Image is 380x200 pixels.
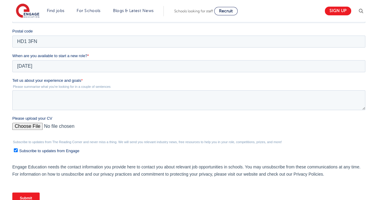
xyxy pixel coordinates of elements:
[16,4,39,19] img: Engage Education
[178,1,353,13] input: *Last name
[77,8,100,13] a: For Schools
[214,7,238,15] a: Recruit
[325,7,351,15] a: Sign up
[178,20,353,32] input: *Contact Number
[174,9,213,13] span: Schools looking for staff
[113,8,154,13] a: Blogs & Latest News
[47,8,65,13] a: Find jobs
[219,9,233,13] span: Recruit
